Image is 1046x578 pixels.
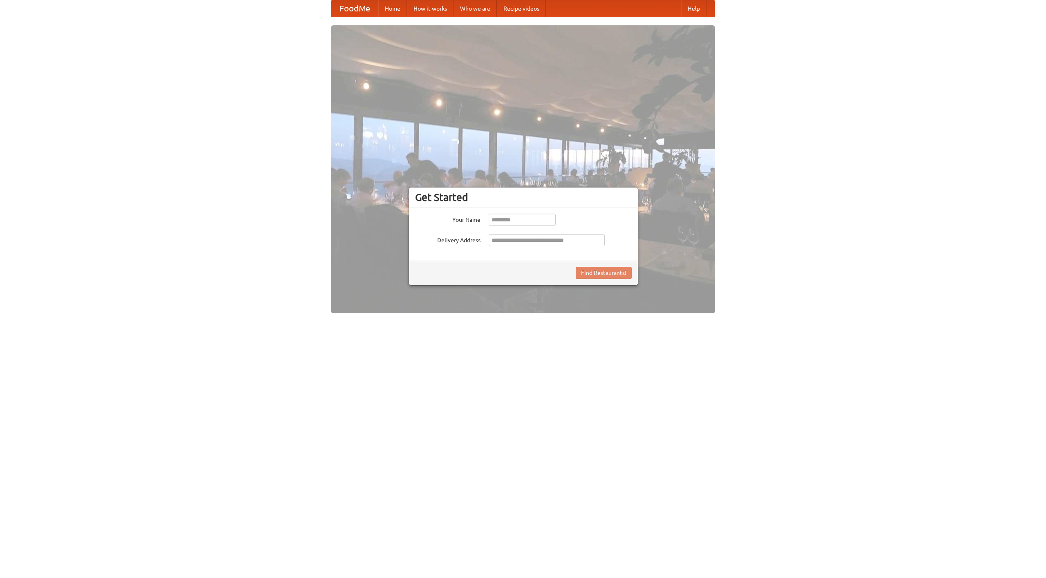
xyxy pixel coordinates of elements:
a: Home [378,0,407,17]
a: Help [681,0,706,17]
h3: Get Started [415,191,632,203]
label: Your Name [415,214,481,224]
a: Recipe videos [497,0,546,17]
button: Find Restaurants! [576,267,632,279]
label: Delivery Address [415,234,481,244]
a: FoodMe [331,0,378,17]
a: How it works [407,0,454,17]
a: Who we are [454,0,497,17]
